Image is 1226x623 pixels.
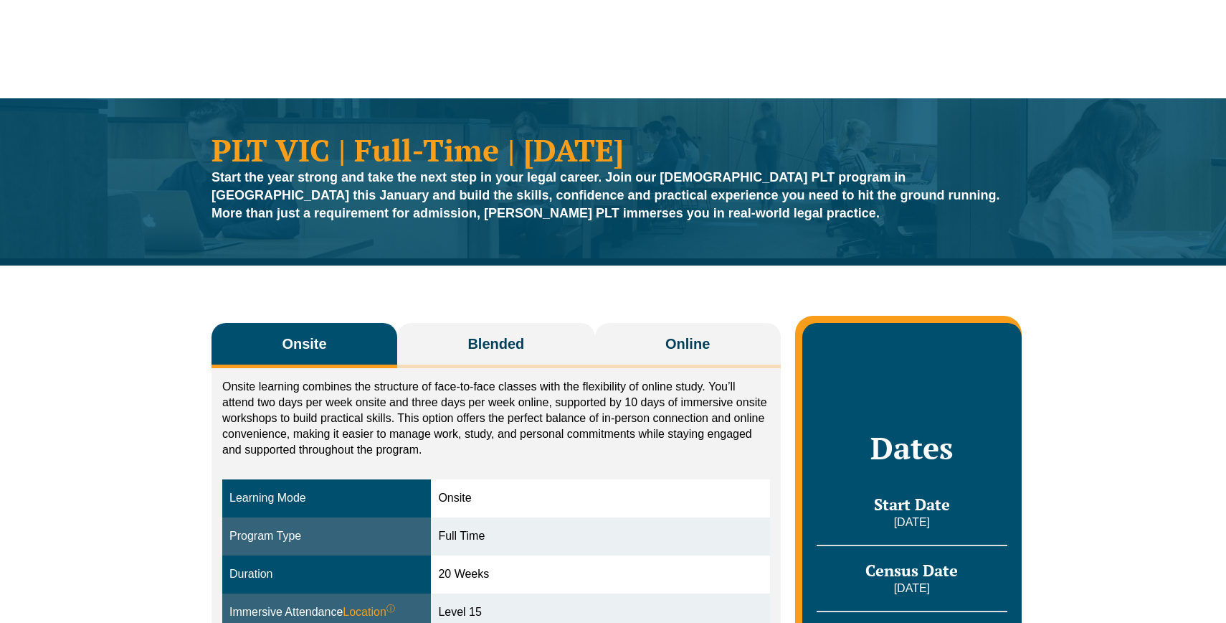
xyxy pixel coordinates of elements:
div: Full Time [438,528,762,545]
p: Onsite learning combines the structure of face-to-face classes with the flexibility of online stu... [222,379,770,458]
div: 20 Weeks [438,566,762,583]
span: Online [665,334,710,354]
sup: ⓘ [386,604,395,614]
div: Learning Mode [229,490,424,507]
h1: PLT VIC | Full-Time | [DATE] [212,134,1014,165]
span: Census Date [865,560,958,581]
span: Onsite [282,334,326,354]
span: Location [343,604,395,621]
span: Blended [467,334,524,354]
p: [DATE] [817,515,1007,530]
strong: Start the year strong and take the next step in your legal career. Join our [DEMOGRAPHIC_DATA] PL... [212,170,1000,220]
span: Start Date [874,494,950,515]
div: Program Type [229,528,424,545]
div: Onsite [438,490,762,507]
div: Duration [229,566,424,583]
h2: Dates [817,430,1007,466]
div: Immersive Attendance [229,604,424,621]
p: [DATE] [817,581,1007,596]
